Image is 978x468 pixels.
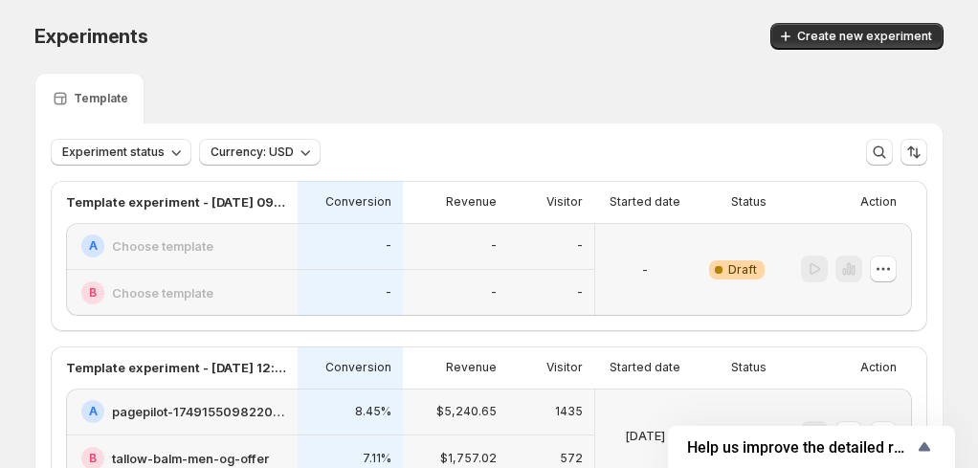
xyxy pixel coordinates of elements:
p: Template experiment - [DATE] 09:57:12 [66,192,286,212]
p: Conversion [325,194,391,210]
h2: Choose template [112,236,213,256]
h2: B [89,285,97,301]
p: Status [731,360,767,375]
h2: pagepilot-1749155098220-358935 [112,402,286,421]
p: - [491,238,497,254]
span: Experiments [34,25,148,48]
span: Help us improve the detailed report for A/B campaigns [687,438,913,457]
p: Revenue [446,194,497,210]
p: Started date [610,194,680,210]
p: Visitor [546,360,583,375]
p: Conversion [325,360,391,375]
button: Currency: USD [199,139,321,166]
p: Visitor [546,194,583,210]
h2: A [89,404,98,419]
p: - [386,285,391,301]
p: - [491,285,497,301]
p: Template experiment - [DATE] 12:26:12 [66,358,286,377]
p: - [642,260,648,279]
button: Sort the results [900,139,927,166]
span: Draft [728,262,757,278]
p: Started date [610,360,680,375]
span: Experiment status [62,145,165,160]
p: - [386,238,391,254]
h2: A [89,238,98,254]
span: Currency: USD [211,145,294,160]
button: Show survey - Help us improve the detailed report for A/B campaigns [687,435,936,458]
p: 8.45% [355,404,391,419]
p: Action [860,194,897,210]
p: $1,757.02 [440,451,497,466]
button: Experiment status [51,139,191,166]
p: 7.11% [363,451,391,466]
p: - [577,238,583,254]
p: Status [731,194,767,210]
p: [DATE] [625,426,665,445]
p: 1435 [555,404,583,419]
button: Create new experiment [770,23,944,50]
h2: tallow-balm-men-og-offer [112,449,269,468]
p: Action [860,360,897,375]
span: Create new experiment [797,29,932,44]
p: Template [74,91,128,106]
h2: Choose template [112,283,213,302]
p: 572 [560,451,583,466]
p: Revenue [446,360,497,375]
h2: B [89,451,97,466]
p: $5,240.65 [436,404,497,419]
p: - [577,285,583,301]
